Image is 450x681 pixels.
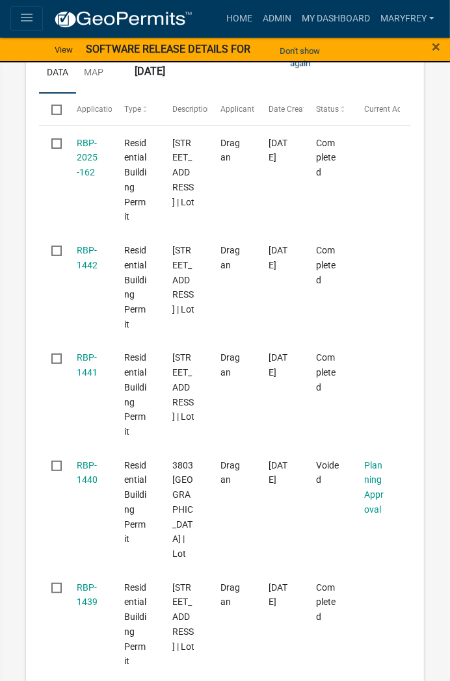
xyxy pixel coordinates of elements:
[172,138,194,207] span: 3801 Hamburg Pike Jeffersonville IN 47130 | Lot
[77,460,98,485] a: RBP-1440
[124,138,146,222] span: Residential Building Permit
[220,138,240,163] span: Dragan
[208,94,256,125] datatable-header-cell: Applicant
[220,582,240,608] span: Dragan
[77,352,98,378] a: RBP-1441
[124,582,146,667] span: Residential Building Permit
[64,94,112,125] datatable-header-cell: Application Number
[269,352,287,378] span: 11/04/2024
[269,245,287,270] span: 11/04/2024
[10,6,43,31] button: menu
[269,105,314,114] span: Date Created
[39,94,64,125] datatable-header-cell: Select
[317,138,336,178] span: Completed
[317,460,339,485] span: Voided
[172,582,194,652] span: 3803 Hamburg Pike | Lot
[304,94,352,125] datatable-header-cell: Status
[172,352,194,422] span: 3805 Hamburg Pike | Lot
[364,460,384,515] a: Planning Approval
[124,352,146,437] span: Residential Building Permit
[49,39,78,60] a: View
[317,245,336,285] span: Completed
[364,105,418,114] span: Current Activity
[375,6,440,31] a: MaryFrey
[77,138,98,178] a: RBP-2025-162
[172,460,193,559] span: 3803 Hamburg | Lot
[172,245,194,315] span: 3807 Hamburg Pike | Lot
[77,245,98,270] a: RBP-1442
[160,94,208,125] datatable-header-cell: Description
[258,6,297,31] a: Admin
[317,105,339,114] span: Status
[256,94,304,125] datatable-header-cell: Date Created
[86,43,250,77] strong: SOFTWARE RELEASE DETAILS FOR [DATE]
[124,245,146,329] span: Residential Building Permit
[352,94,400,125] datatable-header-cell: Current Activity
[269,138,287,163] span: 05/13/2025
[124,460,146,545] span: Residential Building Permit
[221,6,258,31] a: Home
[220,105,254,114] span: Applicant
[77,105,148,114] span: Application Number
[220,245,240,270] span: Dragan
[269,582,287,608] span: 11/04/2024
[124,105,141,114] span: Type
[172,105,212,114] span: Description
[220,460,240,485] span: Dragan
[432,38,440,56] span: ×
[77,582,98,608] a: RBP-1439
[220,352,240,378] span: Dragan
[269,460,287,485] span: 11/04/2024
[112,94,160,125] datatable-header-cell: Type
[19,10,34,25] i: menu
[317,582,336,623] span: Completed
[272,40,328,74] button: Don't show again
[297,6,375,31] a: My Dashboard
[317,352,336,392] span: Completed
[432,39,440,55] button: Close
